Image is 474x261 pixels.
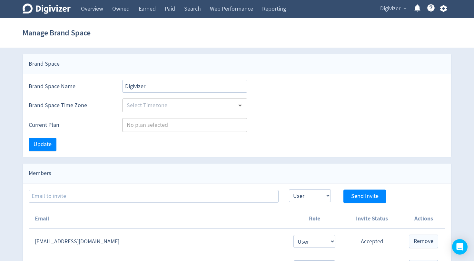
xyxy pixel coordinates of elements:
[351,193,379,199] span: Send Invite
[29,138,56,151] button: Update
[23,54,451,74] div: Brand Space
[380,4,400,14] span: Digivizer
[378,4,408,14] button: Digivizer
[342,229,402,254] td: Accepted
[29,229,287,254] td: [EMAIL_ADDRESS][DOMAIN_NAME]
[29,82,112,90] label: Brand Space Name
[343,190,386,203] button: Send Invite
[29,101,112,109] label: Brand Space Time Zone
[23,163,451,183] div: Members
[23,23,91,43] h1: Manage Brand Space
[124,100,235,110] input: Select Timezone
[402,6,408,12] span: expand_more
[342,209,402,229] th: Invite Status
[122,80,247,93] input: Brand Space
[29,121,112,129] label: Current Plan
[29,209,287,229] th: Email
[235,100,245,110] button: Open
[402,209,445,229] th: Actions
[29,190,279,203] input: Email to invite
[409,235,438,248] button: Remove
[414,238,433,244] span: Remove
[452,239,468,255] div: Open Intercom Messenger
[34,142,52,147] span: Update
[287,209,342,229] th: Role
